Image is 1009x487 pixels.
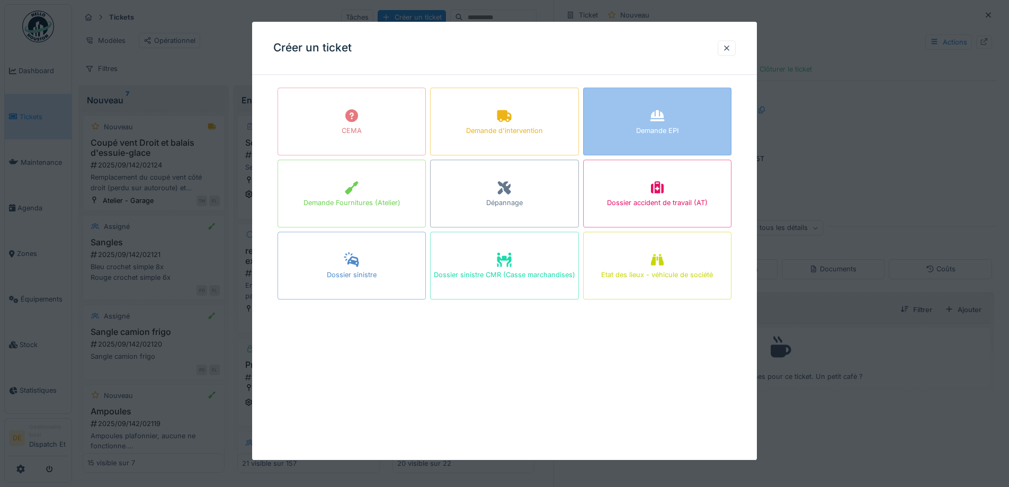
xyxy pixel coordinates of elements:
[486,198,523,208] div: Dépannage
[434,270,575,280] div: Dossier sinistre CMR (Casse marchandises)
[303,198,400,208] div: Demande Fournitures (Atelier)
[601,270,713,280] div: Etat des lieux - véhicule de société
[327,270,377,280] div: Dossier sinistre
[342,126,362,136] div: CEMA
[636,126,678,136] div: Demande EPI
[273,41,352,55] h3: Créer un ticket
[466,126,543,136] div: Demande d'intervention
[607,198,708,208] div: Dossier accident de travail (AT)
